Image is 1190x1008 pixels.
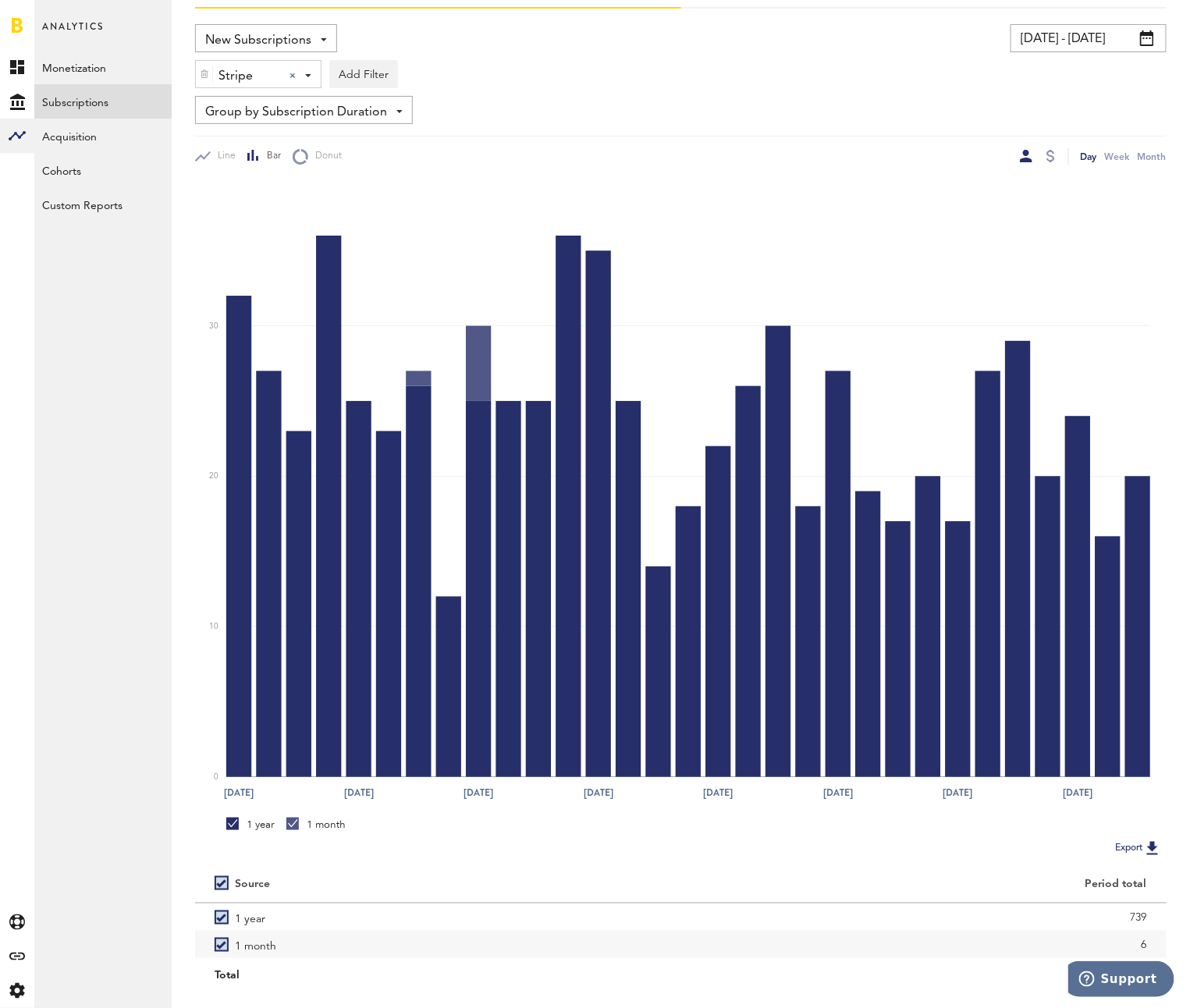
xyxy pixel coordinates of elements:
a: Monetization [34,50,172,84]
text: [DATE] [943,786,973,800]
div: Day [1081,148,1097,165]
text: 20 [209,473,218,481]
text: 30 [209,322,218,330]
div: 1 year [226,818,275,832]
span: Line [211,150,236,163]
div: 745 [701,964,1148,988]
div: 6 [701,933,1148,957]
button: Add Filter [329,60,398,88]
div: Month [1138,148,1167,165]
span: New Subscriptions [205,27,311,54]
text: [DATE] [704,786,734,800]
span: 1 month [235,931,276,958]
img: Export [1143,839,1162,857]
text: [DATE] [344,786,374,800]
text: [DATE] [1064,786,1093,800]
text: [DATE] [823,786,853,800]
iframe: Opens a widget where you can find more information [1068,961,1174,1000]
span: Analytics [42,17,104,50]
div: Period total [701,878,1148,891]
text: 10 [209,623,218,631]
span: Bar [260,150,281,163]
a: Cohorts [34,153,172,187]
div: 1 month [286,818,346,832]
div: 739 [701,906,1148,929]
text: 0 [214,774,218,782]
a: Subscriptions [34,84,172,119]
button: Export [1111,838,1167,858]
div: Delete [196,61,213,87]
div: Clear [290,73,296,79]
text: [DATE] [584,786,613,800]
span: Donut [308,150,342,163]
a: Custom Reports [34,187,172,222]
span: 1 year [235,903,265,931]
a: Acquisition [34,119,172,153]
text: [DATE] [464,786,493,800]
div: Week [1105,148,1130,165]
span: Group by Subscription Duration [205,99,387,126]
text: [DATE] [224,786,254,800]
span: Stripe [218,63,277,90]
img: trash_awesome_blue.svg [200,69,209,80]
div: Source [235,878,270,891]
div: Total [215,964,662,988]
